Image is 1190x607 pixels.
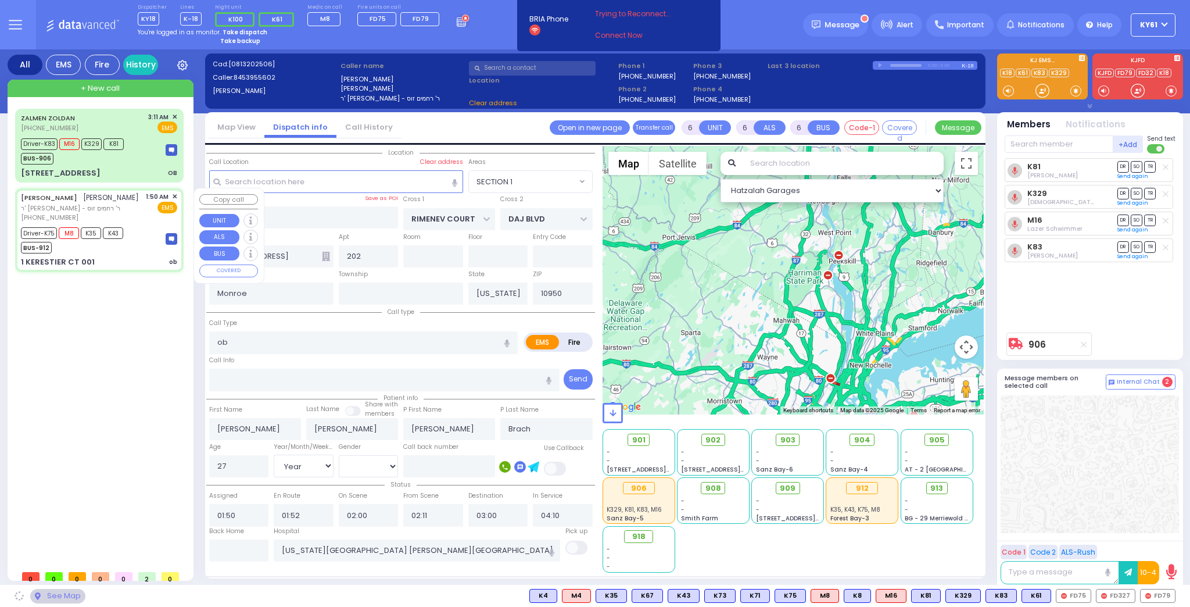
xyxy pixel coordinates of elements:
button: Notifications [1066,118,1126,131]
span: K35 [81,227,101,239]
a: [PERSON_NAME] [21,193,77,202]
label: Entry Code [533,233,566,242]
label: Fire [558,335,591,349]
div: See map [30,589,85,604]
label: State [468,270,485,279]
a: Call History [336,122,402,133]
span: M16 [59,138,80,150]
div: - [607,562,671,571]
span: - [756,497,759,505]
a: Send again [1117,199,1148,206]
span: Forest Bay-3 [830,514,869,523]
label: Room [403,233,421,242]
div: M4 [562,589,591,603]
input: Search hospital [274,540,560,562]
span: K-18 [180,12,202,26]
span: 901 [632,434,646,446]
div: - [607,554,671,562]
button: Members [1007,118,1051,131]
img: message-box.svg [166,233,177,245]
a: FD79 [1115,69,1135,77]
label: P First Name [403,405,442,415]
span: Internal Chat [1117,378,1160,386]
span: 913 [930,483,943,494]
label: Township [339,270,368,279]
span: [PHONE_NUMBER] [21,213,78,222]
span: Send text [1147,134,1175,143]
input: Search location [743,152,944,175]
button: Internal Chat 2 [1106,374,1175,390]
button: Code-1 [844,120,879,135]
span: [PHONE_NUMBER] [21,123,78,133]
div: BLS [945,589,981,603]
a: Map View [209,122,264,133]
label: Back Home [209,527,244,536]
input: Search member [1005,135,1113,153]
a: Send again [1117,253,1148,260]
div: K61 [1021,589,1051,603]
img: red-radio-icon.svg [1101,593,1107,599]
span: Shia Waldman [1027,198,1148,206]
img: Google [605,399,644,415]
span: 902 [705,434,721,446]
button: ALS-Rush [1059,545,1097,559]
label: Lines [180,4,202,11]
label: Save as POI [365,194,398,202]
button: COVERED [199,265,258,277]
label: [PHONE_NUMBER] [618,72,676,80]
div: BLS [704,589,736,603]
div: K73 [704,589,736,603]
span: K100 [228,15,243,24]
a: K83 [1031,69,1048,77]
div: BLS [775,589,806,603]
a: Open in new page [550,120,630,135]
strong: Take backup [220,37,260,45]
span: 918 [632,531,646,542]
span: You're logged in as monitor. [138,28,221,37]
span: TR [1144,188,1156,199]
a: KJFD [1095,69,1114,77]
span: Alert [897,20,913,30]
a: K329 [1027,189,1047,198]
button: KY61 [1131,13,1175,37]
a: Open this area in Google Maps (opens a new window) [605,399,644,415]
span: - [905,497,908,505]
span: BUS-912 [21,242,52,253]
label: On Scene [339,491,367,501]
span: SECTION 1 [476,176,512,188]
span: Driver-K83 [21,138,58,150]
span: Phone 2 [618,84,689,94]
label: En Route [274,491,300,501]
div: M8 [811,589,839,603]
a: K81 [1027,162,1041,171]
span: 903 [780,434,795,446]
label: Turn off text [1147,143,1166,155]
span: KY18 [138,12,159,26]
div: K71 [740,589,770,603]
span: K43 [103,227,123,239]
span: - [607,448,610,456]
div: BLS [844,589,871,603]
small: Share with [365,400,398,409]
span: - [756,505,759,514]
label: ר' [PERSON_NAME] - ר' רחמים זוס [340,94,465,103]
label: Gender [339,442,361,452]
div: BLS [985,589,1017,603]
button: Send [564,369,593,390]
a: Connect Now [595,30,687,41]
span: Driver-K75 [21,227,57,239]
span: BRIA Phone [529,14,568,24]
button: ALS [199,230,239,244]
div: K83 [985,589,1017,603]
div: K43 [668,589,700,603]
div: [STREET_ADDRESS] [21,167,101,179]
span: KY61 [1140,20,1157,30]
label: From Scene [403,491,439,501]
label: [PHONE_NUMBER] [618,95,676,103]
span: Notifications [1018,20,1064,30]
span: SECTION 1 [469,171,576,192]
div: BLS [911,589,941,603]
span: Location [382,148,420,157]
label: [PHONE_NUMBER] [693,72,751,80]
span: Call type [382,308,420,316]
